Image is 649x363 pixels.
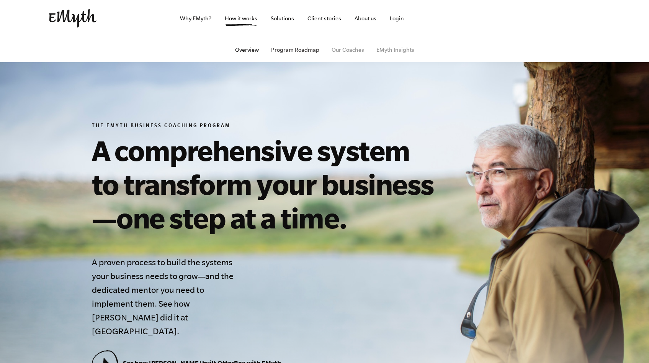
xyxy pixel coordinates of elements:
[92,255,239,338] h4: A proven process to build the systems your business needs to grow—and the dedicated mentor you ne...
[235,47,259,53] a: Overview
[376,47,414,53] a: EMyth Insights
[92,133,441,235] h1: A comprehensive system to transform your business—one step at a time.
[332,47,364,53] a: Our Coaches
[271,47,319,53] a: Program Roadmap
[92,123,441,130] h6: The EMyth Business Coaching Program
[520,10,600,27] iframe: Embedded CTA
[49,9,96,28] img: EMyth
[611,326,649,363] iframe: Chat Widget
[436,10,516,27] iframe: Embedded CTA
